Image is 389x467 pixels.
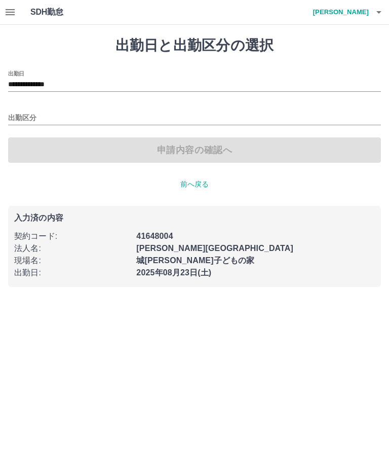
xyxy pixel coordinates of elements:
[136,268,211,277] b: 2025年08月23日(土)
[136,232,173,240] b: 41648004
[136,256,254,265] b: 城[PERSON_NAME]子どもの家
[136,244,293,253] b: [PERSON_NAME][GEOGRAPHIC_DATA]
[14,242,130,255] p: 法人名 :
[8,179,381,190] p: 前へ戻る
[8,69,24,77] label: 出勤日
[14,230,130,242] p: 契約コード :
[8,37,381,54] h1: 出勤日と出勤区分の選択
[14,255,130,267] p: 現場名 :
[14,267,130,279] p: 出勤日 :
[14,214,375,222] p: 入力済の内容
